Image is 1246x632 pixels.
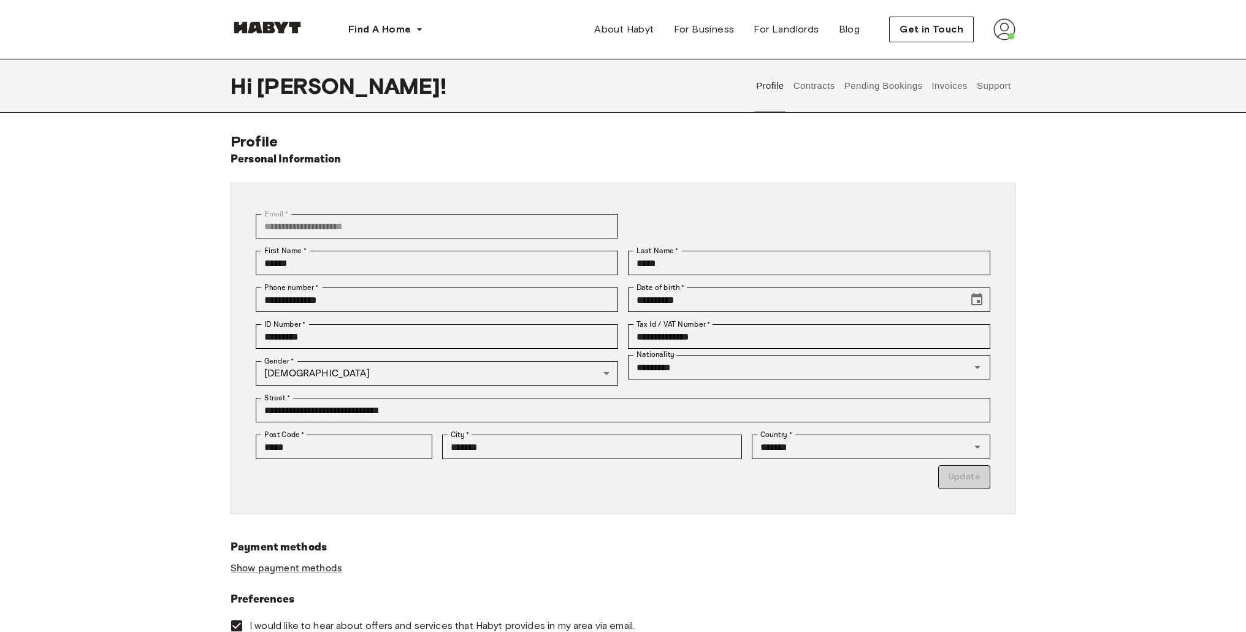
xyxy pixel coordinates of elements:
[231,562,342,575] a: Show payment methods
[829,17,870,42] a: Blog
[965,287,989,312] button: Choose date, selected date is Mar 6, 2002
[256,361,618,386] div: [DEMOGRAPHIC_DATA]
[674,22,735,37] span: For Business
[636,319,710,330] label: Tax Id / VAT Number
[744,17,828,42] a: For Landlords
[256,214,618,238] div: You can't change your email address at the moment. Please reach out to customer support in case y...
[264,356,294,367] label: Gender
[975,59,1012,113] button: Support
[231,539,1015,556] h6: Payment methods
[264,392,290,403] label: Street
[993,18,1015,40] img: avatar
[231,132,278,150] span: Profile
[755,59,786,113] button: Profile
[584,17,663,42] a: About Habyt
[969,438,986,455] button: Open
[930,59,969,113] button: Invoices
[636,245,679,256] label: Last Name
[264,282,319,293] label: Phone number
[843,59,924,113] button: Pending Bookings
[889,17,974,42] button: Get in Touch
[231,151,342,168] h6: Personal Information
[969,359,986,376] button: Open
[636,282,684,293] label: Date of birth
[264,208,288,219] label: Email
[839,22,860,37] span: Blog
[348,22,411,37] span: Find A Home
[231,591,1015,608] h6: Preferences
[257,73,446,99] span: [PERSON_NAME] !
[231,73,257,99] span: Hi
[636,349,675,360] label: Nationality
[792,59,836,113] button: Contracts
[264,429,305,440] label: Post Code
[752,59,1015,113] div: user profile tabs
[451,429,470,440] label: City
[264,245,307,256] label: First Name
[664,17,744,42] a: For Business
[264,319,305,330] label: ID Number
[594,22,654,37] span: About Habyt
[338,17,433,42] button: Find A Home
[900,22,963,37] span: Get in Touch
[760,429,792,440] label: Country
[754,22,819,37] span: For Landlords
[231,21,304,34] img: Habyt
